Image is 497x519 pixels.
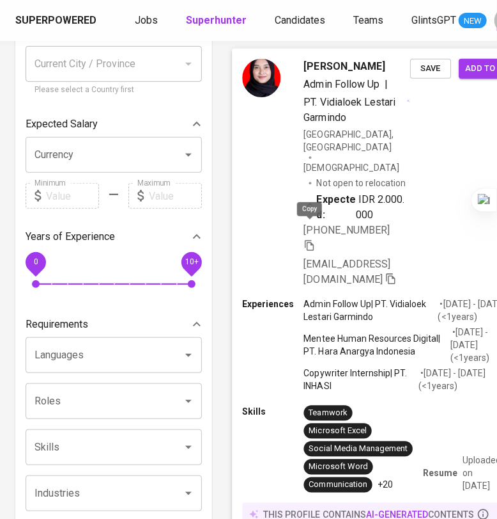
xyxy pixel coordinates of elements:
[26,224,202,250] div: Years of Experience
[304,58,385,74] span: [PERSON_NAME]
[459,15,487,28] span: NEW
[385,76,388,92] span: |
[304,77,379,90] span: Admin Follow Up
[26,229,115,244] p: Years of Experience
[180,146,197,164] button: Open
[26,111,202,137] div: Expected Salary
[135,13,160,29] a: Jobs
[33,258,38,267] span: 0
[304,96,395,124] span: PT. Vidialoek Lestari Garmindo
[353,14,383,26] span: Teams
[180,484,197,502] button: Open
[304,298,438,323] p: Admin Follow Up | PT. Vidialoek Lestari Garmindo
[186,13,249,29] a: Superhunter
[304,161,401,174] span: [DEMOGRAPHIC_DATA]
[304,192,410,223] div: IDR 2.000.000
[186,14,247,26] b: Superhunter
[26,116,98,132] p: Expected Salary
[242,58,280,97] img: 8991e2818b90f6feba86d81de96acb71.jpg
[309,479,367,491] div: Communication
[309,461,368,473] div: Microsoft Word
[411,14,456,26] span: GlintsGPT
[410,58,451,78] button: Save
[46,183,99,209] input: Value
[411,13,487,29] a: GlintsGPT NEW
[180,392,197,410] button: Open
[317,192,356,223] b: Expected:
[34,84,193,97] p: Please select a Country first
[275,13,328,29] a: Candidates
[309,443,408,455] div: Social Media Management
[304,332,450,358] p: Mentee Human Resources Digital | PT. Hara Anargya Indonesia
[242,405,303,418] p: Skills
[304,367,419,392] p: Copywriter Internship | PT. INHASI
[149,183,202,209] input: Value
[309,425,367,437] div: Microsoft Excel
[304,224,390,236] span: [PHONE_NUMBER]
[309,407,348,419] div: Teamwork
[135,14,158,26] span: Jobs
[304,128,410,154] div: [GEOGRAPHIC_DATA], [GEOGRAPHIC_DATA]
[317,177,406,189] p: Not open to relocation
[242,298,303,310] p: Experiences
[180,346,197,364] button: Open
[26,317,88,332] p: Requirements
[26,312,202,337] div: Requirements
[353,13,386,29] a: Teams
[417,61,445,76] span: Save
[15,13,96,28] div: Superpowered
[275,14,325,26] span: Candidates
[185,258,198,267] span: 10+
[304,257,390,285] span: [EMAIL_ADDRESS][DOMAIN_NAME]
[15,13,99,28] a: Superpowered
[378,479,393,491] p: +20
[423,467,457,479] p: Resume
[180,438,197,456] button: Open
